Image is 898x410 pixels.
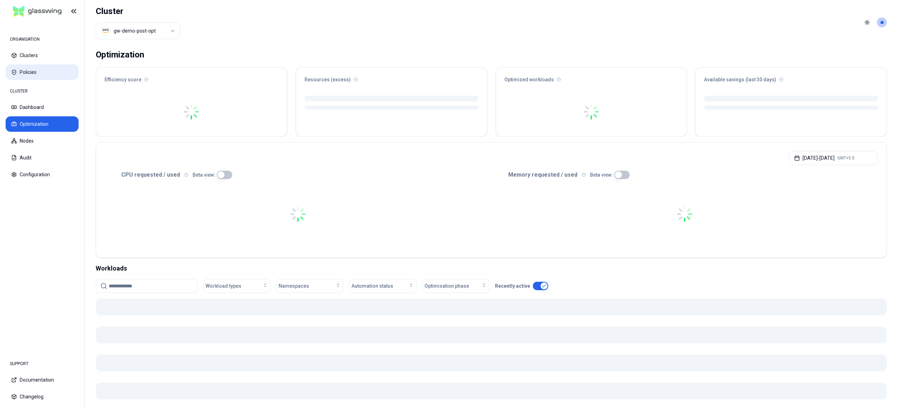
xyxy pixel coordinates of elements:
button: Automation status [349,279,416,293]
div: Memory requested / used [491,171,878,179]
div: Efficiency score [96,68,287,87]
button: Configuration [6,167,79,182]
p: Beta view: [193,171,215,178]
span: Optimisation phase [424,282,469,289]
button: Optimization [6,116,79,132]
div: ORGANISATION [6,32,79,46]
button: [DATE]-[DATE]GMT+5.5 [788,151,878,165]
img: aws [102,27,109,34]
span: Workload types [206,282,241,289]
button: Namespaces [276,279,343,293]
button: Select a value [96,22,180,39]
h1: Cluster [96,6,180,17]
img: GlassWing [10,3,65,20]
button: Nodes [6,133,79,149]
p: Beta view: [590,171,613,178]
span: Automation status [351,282,393,289]
span: GMT+5.5 [837,155,855,161]
div: Workloads [96,264,887,273]
div: Available savings (last 30 days) [696,68,886,87]
div: SUPPORT [6,357,79,371]
p: Recently active [495,282,530,289]
button: Clusters [6,48,79,63]
button: Optimisation phase [422,279,489,293]
div: CPU requested / used [105,171,491,179]
button: Policies [6,64,79,80]
button: Workload types [203,279,270,293]
button: Changelog [6,389,79,404]
span: Namespaces [279,282,309,289]
button: Audit [6,150,79,165]
div: Optimization [96,48,144,62]
div: Resources (excess) [296,68,487,87]
div: gw-demo-post-opt [114,27,156,34]
button: Dashboard [6,100,79,115]
div: CLUSTER [6,84,79,98]
div: Optimized workloads [496,68,687,87]
button: Documentation [6,372,79,388]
